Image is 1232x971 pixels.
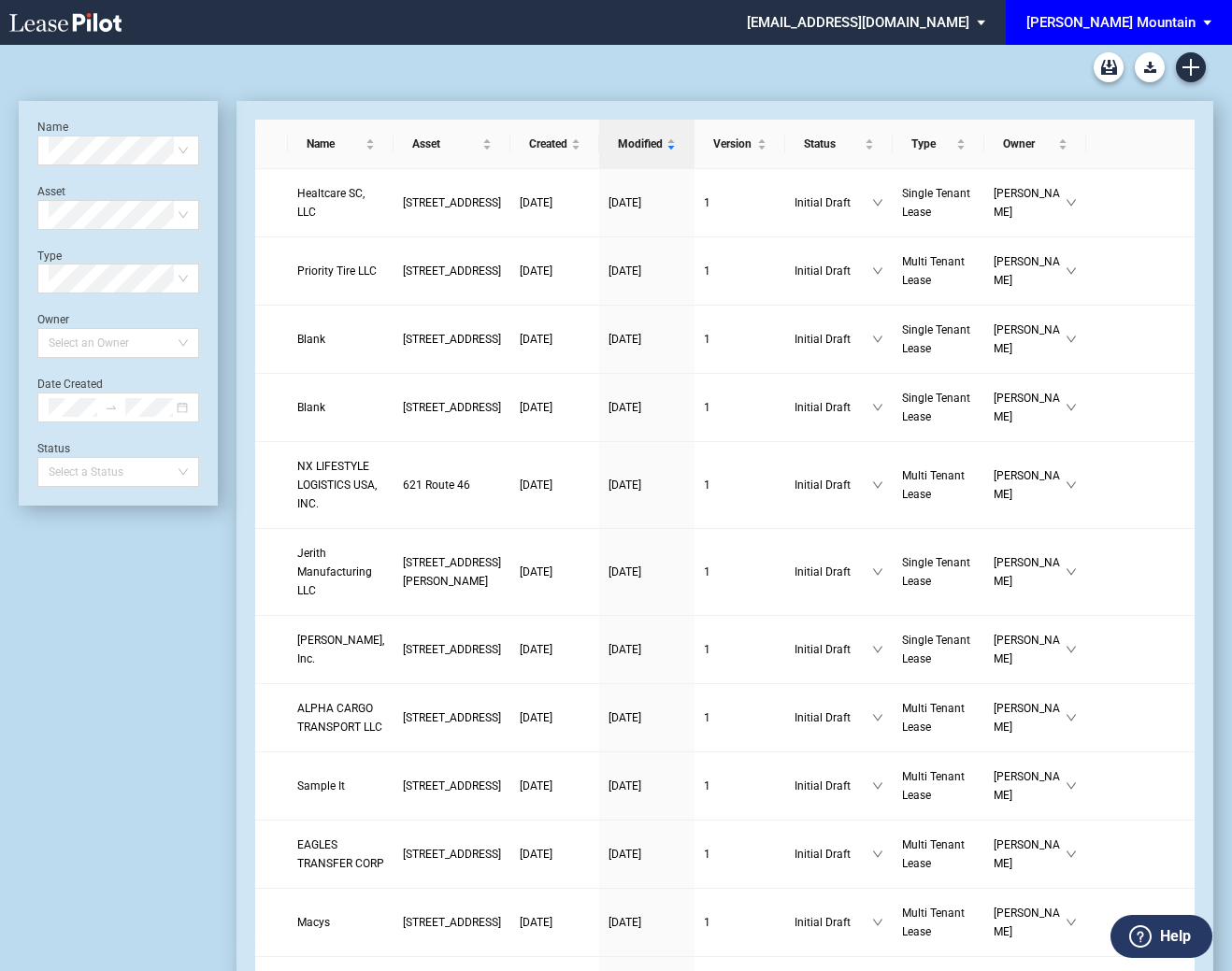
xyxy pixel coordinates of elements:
[520,643,552,656] span: [DATE]
[297,702,382,734] span: ALPHA CARGO TRANSPORT LLC
[893,120,984,169] th: Type
[704,779,710,793] span: 1
[297,634,384,665] span: Maurice A. Auerbach, Inc.
[403,553,501,591] a: [STREET_ADDRESS][PERSON_NAME]
[795,845,872,864] span: Initial Draft
[403,848,501,861] span: 111-115 Castle Road
[795,640,872,659] span: Initial Draft
[984,120,1086,169] th: Owner
[520,565,552,578] span: [DATE]
[1066,917,1077,928] span: down
[297,333,325,346] span: Blank
[1066,712,1077,723] span: down
[105,401,118,414] span: to
[609,640,685,659] a: [DATE]
[403,845,501,864] a: [STREET_ADDRESS]
[520,848,552,861] span: [DATE]
[902,252,975,290] a: Multi Tenant Lease
[704,193,776,212] a: 1
[609,711,641,724] span: [DATE]
[994,553,1066,591] span: [PERSON_NAME]
[297,916,330,929] span: Macys
[609,916,641,929] span: [DATE]
[1135,52,1165,82] button: Download Blank Form
[609,401,641,414] span: [DATE]
[609,196,641,209] span: [DATE]
[403,708,501,727] a: [STREET_ADDRESS]
[795,193,872,212] span: Initial Draft
[785,120,893,169] th: Status
[297,631,384,668] a: [PERSON_NAME], Inc.
[902,838,965,870] span: Multi Tenant Lease
[297,835,384,873] a: EAGLES TRANSFER CORP
[609,476,685,494] a: [DATE]
[1066,780,1077,792] span: down
[902,770,965,802] span: Multi Tenant Lease
[1066,334,1077,345] span: down
[704,848,710,861] span: 1
[297,187,365,219] span: Healtcare SC, LLC
[403,913,501,932] a: [STREET_ADDRESS]
[297,262,384,280] a: Priority Tire LLC
[872,197,883,208] span: down
[297,330,384,349] a: Blank
[1066,566,1077,578] span: down
[403,476,501,494] a: 621 Route 46
[872,566,883,578] span: down
[994,904,1066,941] span: [PERSON_NAME]
[520,640,590,659] a: [DATE]
[609,565,641,578] span: [DATE]
[297,184,384,221] a: Healtcare SC, LLC
[105,401,118,414] span: swap-right
[403,711,501,724] span: 1600 Lower Road
[37,250,62,263] label: Type
[704,330,776,349] a: 1
[902,184,975,221] a: Single Tenant Lease
[902,702,965,734] span: Multi Tenant Lease
[403,333,501,346] span: 10 Enterprise Avenue
[704,196,710,209] span: 1
[994,321,1066,358] span: [PERSON_NAME]
[297,838,384,870] span: EAGLES TRANSFER CORP
[1066,479,1077,491] span: down
[618,135,663,153] span: Modified
[994,767,1066,805] span: [PERSON_NAME]
[520,777,590,795] a: [DATE]
[902,835,975,873] a: Multi Tenant Lease
[1094,52,1124,82] a: Archive
[609,913,685,932] a: [DATE]
[403,779,501,793] span: 10-16 Aquarium Drive
[520,845,590,864] a: [DATE]
[704,398,776,417] a: 1
[520,401,552,414] span: [DATE]
[403,640,501,659] a: [STREET_ADDRESS]
[902,631,975,668] a: Single Tenant Lease
[994,466,1066,504] span: [PERSON_NAME]
[288,120,394,169] th: Name
[872,644,883,655] span: down
[704,563,776,581] a: 1
[609,398,685,417] a: [DATE]
[1129,52,1170,82] md-menu: Download Blank Form List
[609,478,641,492] span: [DATE]
[520,708,590,727] a: [DATE]
[994,835,1066,873] span: [PERSON_NAME]
[872,265,883,277] span: down
[520,916,552,929] span: [DATE]
[297,777,384,795] a: Sample It
[994,389,1066,426] span: [PERSON_NAME]
[297,398,384,417] a: Blank
[902,187,970,219] span: Single Tenant Lease
[609,643,641,656] span: [DATE]
[902,767,975,805] a: Multi Tenant Lease
[902,466,975,504] a: Multi Tenant Lease
[520,476,590,494] a: [DATE]
[297,460,377,510] span: NX LIFESTYLE LOGISTICS USA, INC.
[37,442,70,455] label: Status
[609,708,685,727] a: [DATE]
[609,330,685,349] a: [DATE]
[403,398,501,417] a: [STREET_ADDRESS]
[1110,915,1212,958] button: Help
[403,777,501,795] a: [STREET_ADDRESS]
[1066,402,1077,413] span: down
